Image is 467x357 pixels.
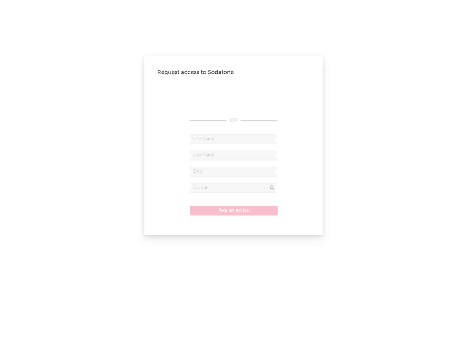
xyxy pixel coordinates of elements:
input: Email [190,167,277,177]
div: Request access to Sodatone [157,68,310,76]
input: First Name [190,134,277,144]
input: Last Name [190,151,277,160]
button: Request Access [190,206,278,215]
div: OR [190,117,277,125]
input: Division [190,183,277,193]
